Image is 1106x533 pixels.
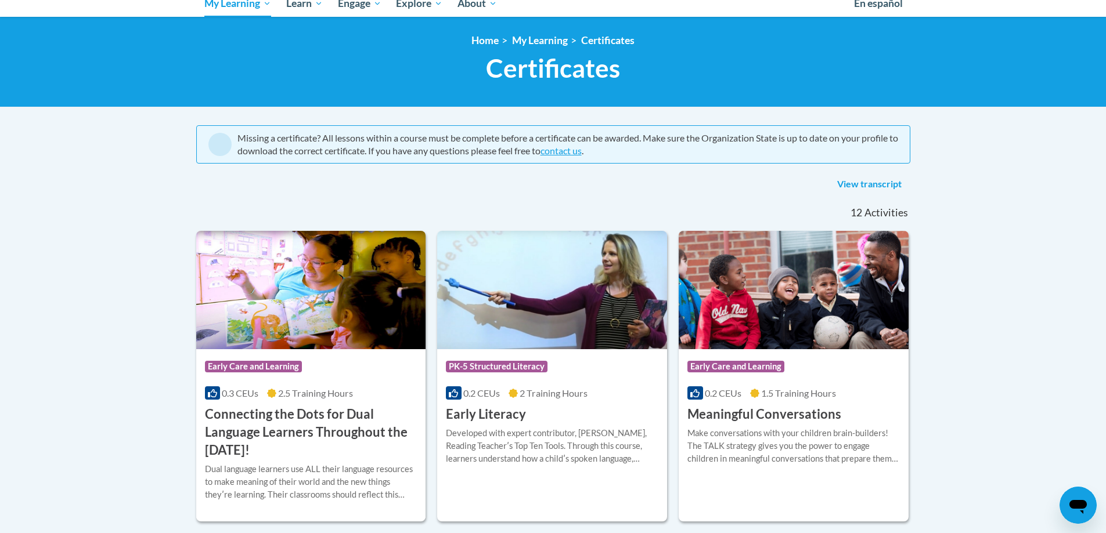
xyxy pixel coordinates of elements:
[520,387,588,398] span: 2 Training Hours
[581,34,635,46] a: Certificates
[278,387,353,398] span: 2.5 Training Hours
[1060,487,1097,524] iframe: Button to launch messaging window
[237,132,898,157] div: Missing a certificate? All lessons within a course must be complete before a certificate can be a...
[705,387,741,398] span: 0.2 CEUs
[205,405,417,459] h3: Connecting the Dots for Dual Language Learners Throughout the [DATE]!
[687,427,900,465] div: Make conversations with your children brain-builders! The TALK strategy gives you the power to en...
[471,34,499,46] a: Home
[486,53,620,84] span: Certificates
[222,387,258,398] span: 0.3 CEUs
[828,175,910,194] a: View transcript
[679,231,909,349] img: Course Logo
[687,361,784,372] span: Early Care and Learning
[761,387,836,398] span: 1.5 Training Hours
[446,405,526,423] h3: Early Literacy
[446,361,547,372] span: PK-5 Structured Literacy
[205,361,302,372] span: Early Care and Learning
[196,231,426,521] a: Course LogoEarly Care and Learning0.3 CEUs2.5 Training Hours Connecting the Dots for Dual Languag...
[196,231,426,349] img: Course Logo
[437,231,667,521] a: Course LogoPK-5 Structured Literacy0.2 CEUs2 Training Hours Early LiteracyDeveloped with expert c...
[864,206,908,219] span: Activities
[679,231,909,521] a: Course LogoEarly Care and Learning0.2 CEUs1.5 Training Hours Meaningful ConversationsMake convers...
[851,206,862,219] span: 12
[437,231,667,349] img: Course Logo
[541,145,582,156] a: contact us
[205,463,417,501] div: Dual language learners use ALL their language resources to make meaning of their world and the ne...
[446,427,658,465] div: Developed with expert contributor, [PERSON_NAME], Reading Teacherʹs Top Ten Tools. Through this c...
[512,34,568,46] a: My Learning
[687,405,841,423] h3: Meaningful Conversations
[463,387,500,398] span: 0.2 CEUs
